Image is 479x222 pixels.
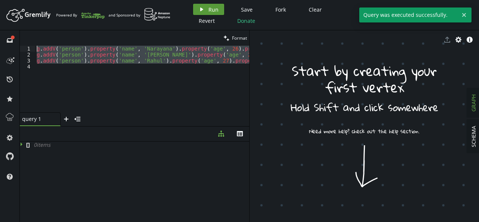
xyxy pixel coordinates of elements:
span: Format [232,35,247,41]
button: Run [193,4,224,15]
div: 1 [20,46,35,52]
span: query 1 [22,116,52,122]
div: 4 [20,64,35,70]
span: Donate [237,17,255,24]
button: Save [235,4,258,15]
button: Sign In [453,4,473,26]
button: Clear [303,4,327,15]
span: Save [241,6,253,13]
span: Run [208,6,219,13]
div: 2 [20,52,35,58]
span: Revert [199,17,215,24]
button: Format [221,30,249,46]
span: [ [26,142,28,148]
button: Fork [269,4,292,15]
div: Powered By [56,9,105,22]
span: 0 item s [34,141,51,148]
span: Fork [275,6,286,13]
span: SCHEMA [470,126,477,147]
span: GRAPH [470,94,477,112]
span: Query was executed successfully. [359,7,458,22]
button: Revert [193,15,220,26]
span: Clear [309,6,322,13]
button: Donate [232,15,261,26]
img: AWS Neptune [144,8,171,21]
div: 3 [20,58,35,64]
span: ] [28,142,30,148]
div: and Sponsored by [109,8,171,22]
